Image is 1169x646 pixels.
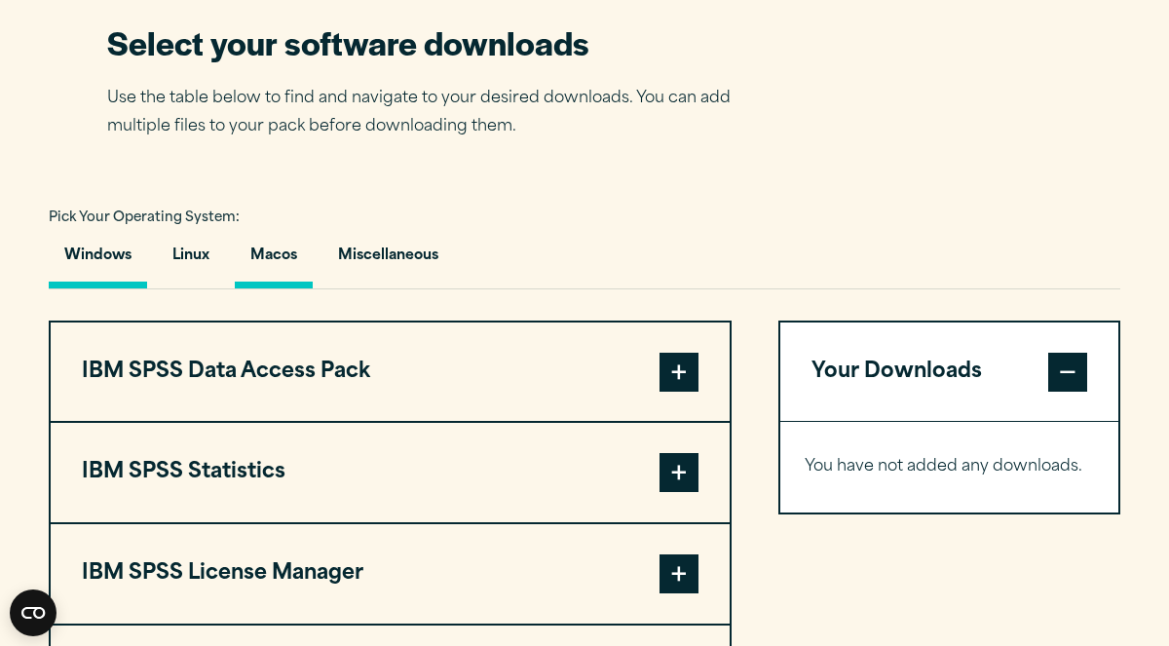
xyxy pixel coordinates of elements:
button: IBM SPSS License Manager [51,524,730,624]
button: Open CMP widget [10,589,57,636]
button: Macos [235,233,313,288]
span: Pick Your Operating System: [49,211,240,224]
button: Windows [49,233,147,288]
div: Your Downloads [780,421,1118,513]
button: IBM SPSS Data Access Pack [51,323,730,422]
h2: Select your software downloads [107,20,760,64]
button: Your Downloads [780,323,1118,422]
button: Miscellaneous [322,233,454,288]
p: You have not added any downloads. [805,453,1094,481]
p: Use the table below to find and navigate to your desired downloads. You can add multiple files to... [107,85,760,141]
button: IBM SPSS Statistics [51,423,730,522]
button: Linux [157,233,225,288]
